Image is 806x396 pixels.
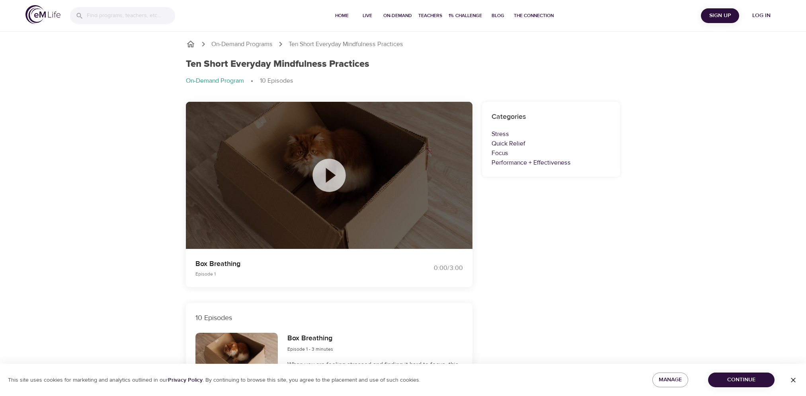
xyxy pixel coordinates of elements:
[358,12,377,20] span: Live
[87,7,175,24] input: Find programs, teachers, etc...
[186,76,621,86] nav: breadcrumb
[488,12,507,20] span: Blog
[701,8,739,23] button: Sign Up
[195,258,394,269] p: Box Breathing
[659,375,682,385] span: Manage
[704,11,736,21] span: Sign Up
[287,346,333,352] span: Episode 1 - 3 minutes
[492,129,611,139] p: Stress
[714,375,768,385] span: Continue
[260,76,293,85] p: 10 Episodes
[746,11,777,21] span: Log in
[492,139,611,148] p: Quick Relief
[289,40,403,49] p: Ten Short Everyday Mindfulness Practices
[287,333,333,344] h6: Box Breathing
[514,12,554,20] span: The Connection
[195,270,394,278] p: Episode 1
[186,39,621,49] nav: breadcrumb
[383,12,412,20] span: On-Demand
[742,8,781,23] button: Log in
[403,264,463,273] div: 0:00 / 3:00
[195,313,463,323] p: 10 Episodes
[186,76,244,85] p: On-Demand Program
[25,5,60,24] img: logo
[186,58,369,70] h1: Ten Short Everyday Mindfulness Practices
[332,12,351,20] span: Home
[287,360,463,379] p: When you are feeling stressed and finding it hard to focus, this practice helps you clear your he...
[492,158,611,167] p: Performance + Effectiveness
[449,12,482,20] span: 1% Challenge
[211,40,273,49] a: On-Demand Programs
[708,373,775,387] button: Continue
[492,148,611,158] p: Focus
[418,12,442,20] span: Teachers
[168,377,203,384] a: Privacy Policy
[652,373,688,387] button: Manage
[492,111,611,123] h6: Categories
